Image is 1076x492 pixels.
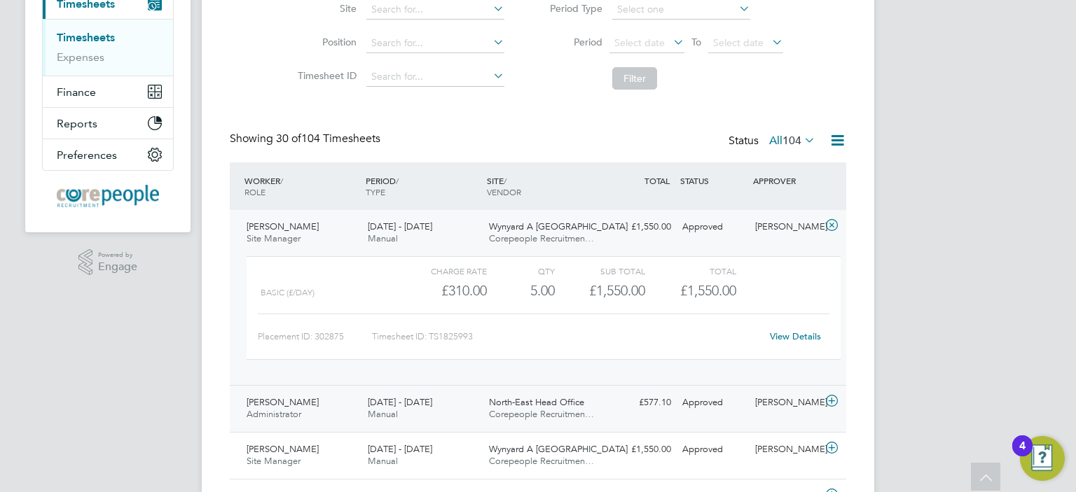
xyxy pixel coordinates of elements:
span: Corepeople Recruitmen… [489,408,594,420]
a: View Details [770,330,821,342]
span: £1,550.00 [680,282,736,299]
span: Finance [57,85,96,99]
div: Timesheets [43,19,173,76]
div: Timesheet ID: TS1825993 [372,325,761,348]
span: [PERSON_NAME] [247,396,319,408]
span: Manual [368,408,398,420]
span: Preferences [57,148,117,162]
span: 30 of [276,132,301,146]
a: Timesheets [57,31,115,44]
span: Wynyard A [GEOGRAPHIC_DATA] [489,220,628,232]
span: Reports [57,117,97,130]
span: Basic (£/day) [261,288,315,297]
span: 104 [782,134,801,148]
label: Site [294,2,357,15]
label: Position [294,36,357,48]
div: [PERSON_NAME] [750,438,822,461]
div: 5.00 [487,279,555,302]
button: Filter [612,67,657,90]
span: [PERSON_NAME] [247,443,319,455]
input: Search for... [366,67,504,87]
div: Charge rate [396,262,487,279]
span: / [504,175,506,186]
div: £1,550.00 [604,216,677,239]
div: Sub Total [555,262,645,279]
div: Placement ID: 302875 [258,325,372,348]
span: To [687,33,705,51]
button: Reports [43,108,173,139]
div: STATUS [677,168,750,193]
div: PERIOD [362,168,483,204]
img: corepeople-logo-retina.png [57,185,159,207]
div: QTY [487,262,555,279]
span: TYPE [366,186,385,197]
span: Powered by [98,249,137,261]
div: Approved [677,438,750,461]
div: SITE [483,168,605,204]
span: Site Manager [247,232,301,244]
span: [DATE] - [DATE] [368,443,432,455]
span: Corepeople Recruitmen… [489,455,594,467]
div: £1,550.00 [604,438,677,461]
div: Approved [677,216,750,239]
input: Search for... [366,34,504,53]
span: [DATE] - [DATE] [368,396,432,408]
span: Site Manager [247,455,301,467]
label: Period [539,36,602,48]
label: All [769,134,815,148]
span: TOTAL [644,175,670,186]
div: [PERSON_NAME] [750,216,822,239]
span: Select date [614,36,665,49]
div: WORKER [241,168,362,204]
span: Select date [713,36,764,49]
button: Preferences [43,139,173,170]
span: North-East Head Office [489,396,584,408]
span: Corepeople Recruitmen… [489,232,594,244]
span: Wynyard A [GEOGRAPHIC_DATA] [489,443,628,455]
a: Expenses [57,50,104,64]
span: / [396,175,399,186]
button: Finance [43,76,173,107]
span: [DATE] - [DATE] [368,220,432,232]
label: Timesheet ID [294,69,357,82]
div: £310.00 [396,279,487,302]
a: Powered byEngage [78,249,138,276]
div: Status [729,132,818,151]
div: Approved [677,391,750,414]
button: Open Resource Center, 4 new notifications [1020,436,1065,481]
span: ROLE [244,186,265,197]
span: Manual [368,455,398,467]
span: Administrator [247,408,301,420]
div: £577.10 [604,391,677,414]
a: Go to home page [42,185,174,207]
div: APPROVER [750,168,822,193]
div: 4 [1019,446,1026,464]
span: 104 Timesheets [276,132,380,146]
div: [PERSON_NAME] [750,391,822,414]
label: Period Type [539,2,602,15]
span: / [280,175,283,186]
span: VENDOR [487,186,521,197]
div: Showing [230,132,383,146]
span: Engage [98,261,137,273]
div: Total [645,262,736,279]
span: [PERSON_NAME] [247,220,319,232]
div: £1,550.00 [555,279,645,302]
span: Manual [368,232,398,244]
